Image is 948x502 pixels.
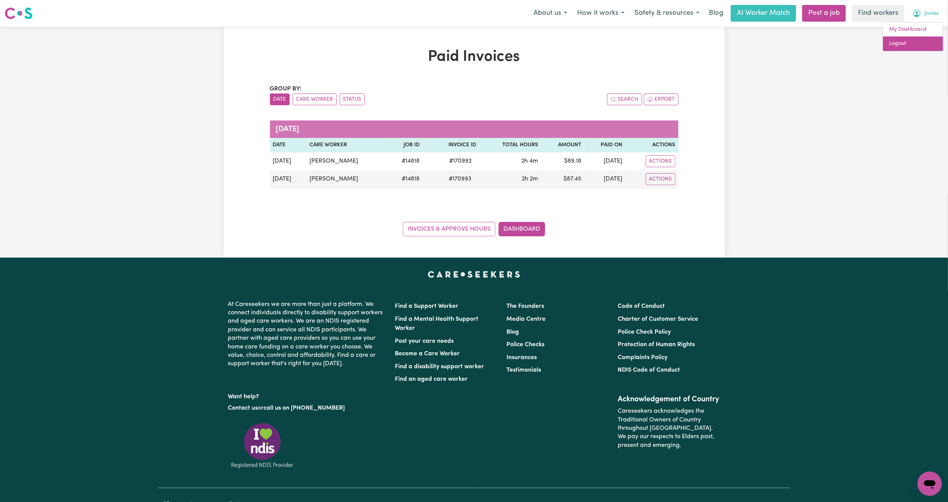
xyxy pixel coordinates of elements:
[506,316,546,322] a: Media Centre
[644,93,678,105] button: Export
[607,93,642,105] button: Search
[883,22,943,51] div: My Account
[395,364,484,370] a: Find a disability support worker
[506,303,544,309] a: The Founders
[584,152,625,170] td: [DATE]
[387,138,423,152] th: Job ID
[395,316,479,331] a: Find a Mental Health Support Worker
[5,5,33,22] a: Careseekers logo
[306,170,387,188] td: [PERSON_NAME]
[228,405,258,411] a: Contact us
[907,5,943,21] button: My Account
[618,316,698,322] a: Charter of Customer Service
[270,93,290,105] button: sort invoices by date
[270,152,306,170] td: [DATE]
[704,5,728,22] a: Blog
[395,376,468,382] a: Find an aged care worker
[306,152,387,170] td: [PERSON_NAME]
[270,86,302,92] span: Group by:
[541,138,584,152] th: Amount
[340,93,365,105] button: sort invoices by paid status
[506,342,544,348] a: Police Checks
[918,472,942,496] iframe: Button to launch messaging window, conversation in progress
[541,170,584,188] td: $ 87.45
[625,138,678,152] th: Actions
[618,355,667,361] a: Complaints Policy
[522,176,538,182] span: 2 hours 2 minutes
[444,174,476,184] span: # 170993
[270,120,678,138] caption: [DATE]
[228,390,386,401] p: Want help?
[403,222,495,236] a: Invoices & Approve Hours
[428,271,520,277] a: Careseekers home page
[618,329,671,335] a: Police Check Policy
[618,303,665,309] a: Code of Conduct
[264,405,345,411] a: call us on [PHONE_NUMBER]
[423,138,479,152] th: Invoice ID
[445,157,476,166] span: # 170992
[395,303,459,309] a: Find a Support Worker
[584,138,625,152] th: Paid On
[629,5,704,21] button: Safety & resources
[506,329,519,335] a: Blog
[618,395,720,404] h2: Acknowledgement of Country
[521,158,538,164] span: 2 hours 4 minutes
[618,367,680,373] a: NDIS Code of Conduct
[395,351,460,357] a: Become a Care Worker
[883,36,943,51] a: Logout
[883,22,943,37] a: My Dashboard
[802,5,846,22] a: Post a job
[852,5,904,22] a: Find workers
[395,338,454,344] a: Post your care needs
[270,138,306,152] th: Date
[731,5,796,22] a: AI Worker Match
[5,6,33,20] img: Careseekers logo
[270,48,678,66] h1: Paid Invoices
[572,5,629,21] button: How it works
[228,422,297,469] img: Registered NDIS provider
[387,152,423,170] td: # 14818
[306,138,387,152] th: Care Worker
[506,355,537,361] a: Insurances
[293,93,337,105] button: sort invoices by care worker
[228,401,386,415] p: or
[506,367,541,373] a: Testimonials
[584,170,625,188] td: [DATE]
[646,173,675,185] button: Actions
[387,170,423,188] td: # 14818
[228,297,386,371] p: At Careseekers we are more than just a platform. We connect individuals directly to disability su...
[924,10,939,18] span: Jooles
[646,155,675,167] button: Actions
[479,138,541,152] th: Total Hours
[541,152,584,170] td: $ 89.18
[498,222,545,236] a: Dashboard
[618,342,695,348] a: Protection of Human Rights
[618,404,720,453] p: Careseekers acknowledges the Traditional Owners of Country throughout [GEOGRAPHIC_DATA]. We pay o...
[270,170,306,188] td: [DATE]
[528,5,572,21] button: About us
